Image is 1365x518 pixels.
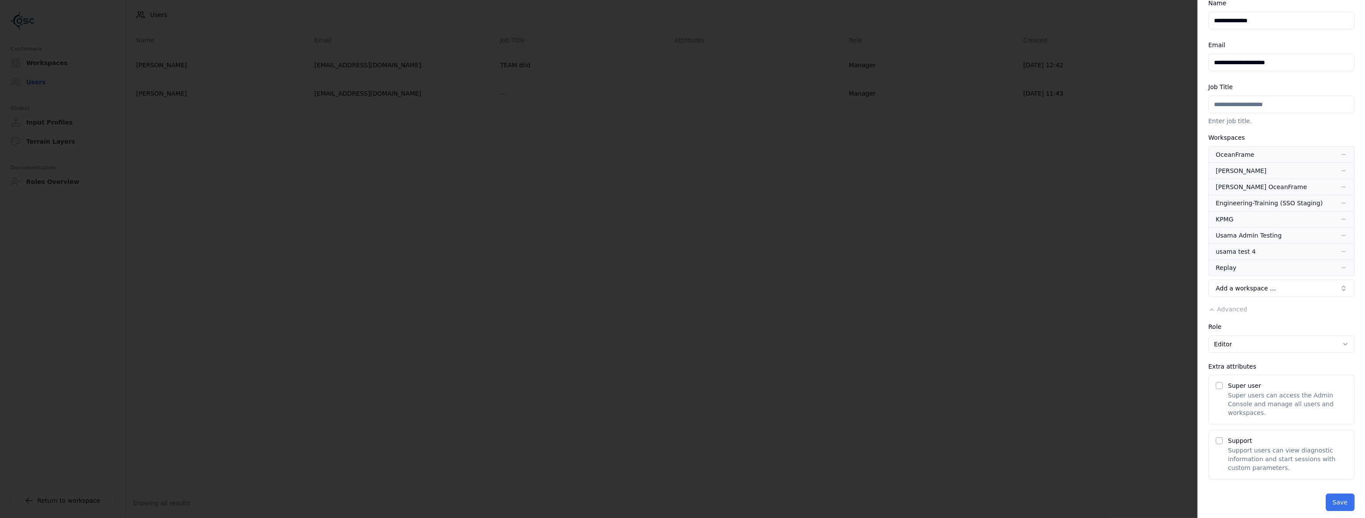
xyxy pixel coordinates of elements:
div: Usama Admin Testing [1216,231,1282,240]
label: Email [1208,41,1225,48]
div: [PERSON_NAME] [1216,166,1266,175]
div: [PERSON_NAME] OceanFrame [1216,183,1307,191]
button: Save [1326,494,1355,511]
div: Replay [1216,263,1236,272]
div: Extra attributes [1208,363,1355,370]
label: Job Title [1208,83,1233,90]
div: OceanFrame [1216,150,1254,159]
button: Advanced [1208,305,1247,314]
p: Enter job title. [1208,117,1355,125]
label: Role [1208,323,1221,330]
label: Support [1228,437,1252,444]
p: Super users can access the Admin Console and manage all users and workspaces. [1228,391,1347,417]
span: Add a workspace … [1216,284,1276,293]
span: Advanced [1217,306,1247,313]
label: Super user [1228,382,1261,389]
div: Engineering-Training (SSO Staging) [1216,199,1323,207]
div: KPMG [1216,215,1234,224]
label: Workspaces [1208,134,1245,141]
p: Support users can view diagnostic information and start sessions with custom parameters. [1228,446,1347,472]
div: usama test 4 [1216,247,1256,256]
